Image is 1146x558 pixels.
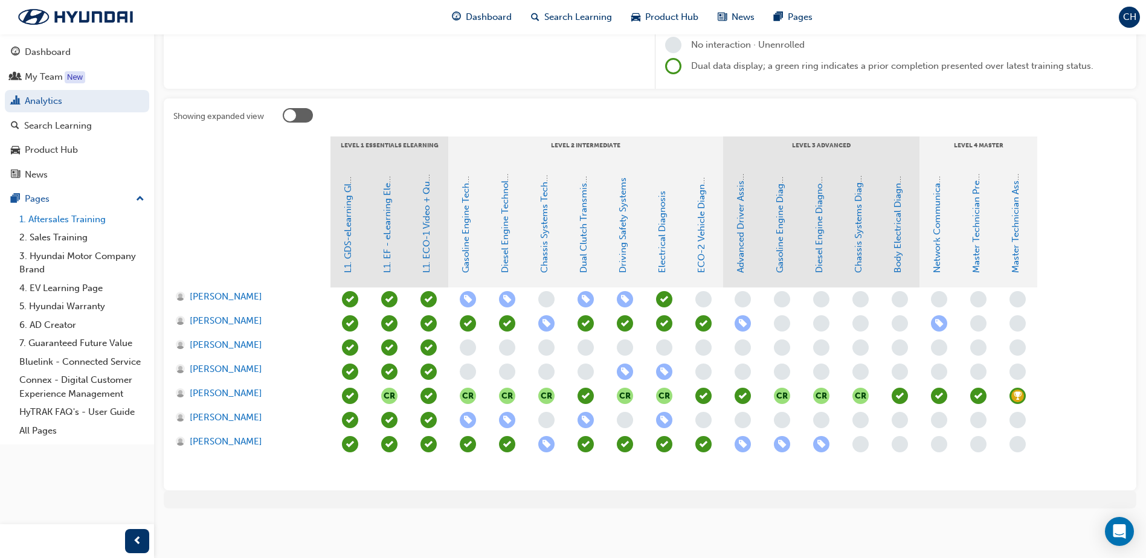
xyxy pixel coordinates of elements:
a: Master Technician Assessment [1010,146,1021,273]
img: Trak [6,4,145,30]
span: learningRecordVerb_ATTEND-icon [695,388,712,404]
span: learningRecordVerb_ENROLL-icon [460,412,476,428]
span: learningRecordVerb_PASS-icon [381,339,398,356]
span: learningRecordVerb_ATTEND-icon [892,388,908,404]
span: learningRecordVerb_ATTEND-icon [695,436,712,452]
span: learningRecordVerb_NONE-icon [665,37,681,53]
a: 7. Guaranteed Future Value [14,334,149,353]
button: DashboardMy TeamAnalyticsSearch LearningProduct HubNews [5,39,149,188]
a: Network Communications [932,162,942,273]
span: learningRecordVerb_NONE-icon [813,412,829,428]
span: learningRecordVerb_NONE-icon [931,339,947,356]
span: learningRecordVerb_NONE-icon [1009,339,1026,356]
span: learningRecordVerb_NONE-icon [813,364,829,380]
span: learningRecordVerb_ATTEND-icon [735,388,751,404]
span: learningRecordVerb_NONE-icon [970,364,987,380]
span: learningRecordVerb_NONE-icon [813,339,829,356]
button: null-icon [499,388,515,404]
div: LEVEL 3 Advanced [723,136,919,167]
span: learningRecordVerb_NONE-icon [538,364,555,380]
span: learningRecordVerb_NONE-icon [656,339,672,356]
span: learningRecordVerb_NONE-icon [774,412,790,428]
span: learningRecordVerb_ENROLL-icon [578,412,594,428]
span: [PERSON_NAME] [190,290,262,304]
a: guage-iconDashboard [442,5,521,30]
span: car-icon [11,145,20,156]
span: learningRecordVerb_ATTEND-icon [931,388,947,404]
span: learningRecordVerb_NONE-icon [538,339,555,356]
span: learningRecordVerb_NONE-icon [695,412,712,428]
div: Showing expanded view [173,111,264,123]
a: [PERSON_NAME] [176,411,319,425]
span: [PERSON_NAME] [190,314,262,328]
span: news-icon [11,170,20,181]
span: null-icon [852,388,869,404]
span: learningRecordVerb_PASS-icon [342,291,358,307]
a: pages-iconPages [764,5,822,30]
span: learningRecordVerb_PASS-icon [381,291,398,307]
a: Dashboard [5,41,149,63]
a: search-iconSearch Learning [521,5,622,30]
span: learningRecordVerb_ENROLL-icon [578,291,594,307]
span: learningRecordVerb_NONE-icon [460,364,476,380]
button: null-icon [813,388,829,404]
span: null-icon [460,388,476,404]
span: News [732,10,755,24]
a: [PERSON_NAME] [176,435,319,449]
span: learningRecordVerb_PASS-icon [420,388,437,404]
span: up-icon [136,191,144,207]
a: [PERSON_NAME] [176,338,319,352]
span: learningRecordVerb_NONE-icon [617,339,633,356]
span: learningRecordVerb_ENROLL-icon [656,412,672,428]
a: 2. Sales Training [14,228,149,247]
span: learningRecordVerb_NONE-icon [774,364,790,380]
span: learningRecordVerb_PASS-icon [420,339,437,356]
span: learningRecordVerb_ENROLL-icon [538,436,555,452]
span: learningRecordVerb_PASS-icon [342,339,358,356]
span: learningRecordVerb_NONE-icon [1009,412,1026,428]
span: learningRecordVerb_NONE-icon [813,315,829,332]
span: learningRecordVerb_NONE-icon [1009,364,1026,380]
span: learningRecordVerb_NONE-icon [538,412,555,428]
span: learningRecordVerb_NONE-icon [735,339,751,356]
span: search-icon [11,121,19,132]
span: learningRecordVerb_NONE-icon [774,291,790,307]
span: learningRecordVerb_ENROLL-icon [774,436,790,452]
span: learningRecordVerb_ATTEND-icon [499,436,515,452]
span: Dashboard [466,10,512,24]
span: learningRecordVerb_NONE-icon [852,291,869,307]
span: learningRecordVerb_ATTEND-icon [617,315,633,332]
span: pages-icon [774,10,783,25]
a: [PERSON_NAME] [176,386,319,400]
span: learningRecordVerb_NONE-icon [695,364,712,380]
a: Chassis Systems Diagnosis [853,161,864,273]
span: learningRecordVerb_NONE-icon [578,339,594,356]
button: Pages [5,188,149,210]
span: learningRecordVerb_NONE-icon [931,436,947,452]
div: Pages [25,192,50,206]
span: [PERSON_NAME] [190,386,262,400]
a: Product Hub [5,139,149,161]
a: Analytics [5,90,149,112]
div: Dashboard [25,45,71,59]
a: Diesel Engine Diagnosis [814,173,825,273]
span: learningRecordVerb_ENROLL-icon [656,364,672,380]
a: Search Learning [5,115,149,137]
span: learningRecordVerb_NONE-icon [970,291,987,307]
span: learningRecordVerb_NONE-icon [1009,291,1026,307]
span: learningRecordVerb_NONE-icon [852,412,869,428]
span: learningRecordVerb_NONE-icon [970,412,987,428]
a: Driving Safety Systems [617,178,628,273]
span: learningRecordVerb_NONE-icon [892,364,908,380]
a: Chassis Systems Technology [539,153,550,273]
button: CH [1119,7,1140,28]
span: learningRecordVerb_ATTEND-icon [578,315,594,332]
span: learningRecordVerb_NONE-icon [460,339,476,356]
span: learningRecordVerb_ATTEND-icon [460,436,476,452]
span: Search Learning [544,10,612,24]
span: learningRecordVerb_NONE-icon [1009,436,1026,452]
span: learningRecordVerb_PASS-icon [381,436,398,452]
a: 5. Hyundai Warranty [14,297,149,316]
span: guage-icon [452,10,461,25]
